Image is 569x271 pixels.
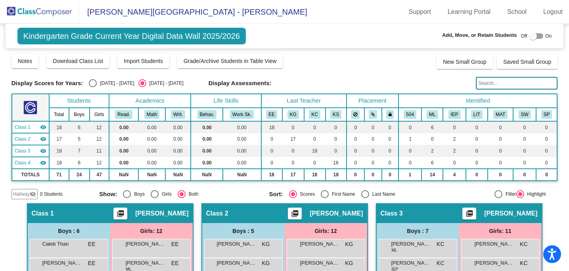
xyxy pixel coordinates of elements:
[364,108,382,121] th: Keep with students
[347,121,364,133] td: 0
[382,145,398,157] td: 0
[171,240,179,248] span: EE
[223,121,261,133] td: 0.00
[309,110,320,119] button: KC
[69,157,90,169] td: 6
[191,121,223,133] td: 0.00
[11,80,83,87] span: Display Scores for Years:
[223,133,261,145] td: 0.00
[184,58,277,64] span: Grade/Archive Students in Table View
[437,240,444,248] span: KC
[443,145,466,157] td: 2
[115,110,132,119] button: Read.
[448,110,461,119] button: IEP
[282,133,304,145] td: 17
[49,133,69,145] td: 17
[209,80,272,87] span: Display Assessments:
[437,55,493,69] button: New Small Group
[191,94,261,108] th: Life Skills
[326,121,347,133] td: 0
[109,145,139,157] td: 0.00
[421,133,443,145] td: 0
[364,121,382,133] td: 0
[262,259,270,267] span: KG
[297,191,315,198] div: Scores
[217,240,257,248] span: [PERSON_NAME]
[347,108,364,121] th: Keep away students
[326,108,347,121] th: Kristen Stemler
[288,208,302,219] button: Print Students Details
[223,145,261,157] td: 0.00
[88,259,96,267] span: EE
[513,121,536,133] td: 0
[135,210,188,218] span: [PERSON_NAME]
[262,240,270,248] span: KG
[269,190,433,198] mat-radio-group: Select an option
[382,133,398,145] td: 0
[330,110,341,119] button: KS
[391,240,431,248] span: [PERSON_NAME]
[392,247,397,253] span: ML
[347,169,364,181] td: 0
[109,157,139,169] td: 0.00
[186,191,199,198] div: Both
[345,240,353,248] span: KG
[109,133,139,145] td: 0.00
[124,58,163,64] span: Import Students
[347,133,364,145] td: 0
[177,54,283,68] button: Grade/Archive Students in Table View
[42,259,82,267] span: [PERSON_NAME]
[521,32,527,40] span: Off
[398,157,422,169] td: 0
[49,108,69,121] th: Total
[364,157,382,169] td: 0
[217,259,257,267] span: [PERSON_NAME]
[541,110,552,119] button: SP
[138,121,165,133] td: 0.00
[90,121,109,133] td: 12
[488,108,513,121] th: Math Intervention
[261,169,282,181] td: 18
[398,145,422,157] td: 0
[347,145,364,157] td: 0
[12,133,49,145] td: Karen Galazka - No Class Name
[49,121,69,133] td: 18
[421,108,443,121] th: English Language Learner
[117,54,169,68] button: Import Students
[49,169,69,181] td: 71
[261,108,282,121] th: Emily Eisenhuth
[443,157,466,169] td: 0
[165,157,191,169] td: 0.00
[382,169,398,181] td: 0
[40,124,46,130] mat-icon: visibility
[40,136,46,142] mat-icon: visibility
[398,133,422,145] td: 1
[462,208,476,219] button: Print Students Details
[282,169,304,181] td: 17
[326,169,347,181] td: 18
[382,157,398,169] td: 0
[261,121,282,133] td: 18
[90,157,109,169] td: 12
[545,32,552,40] span: On
[524,191,546,198] div: Highlight
[369,191,395,198] div: Last Name
[513,133,536,145] td: 0
[427,110,438,119] button: ML
[441,6,497,18] a: Learning Portal
[69,145,90,157] td: 7
[110,223,193,239] div: Girls: 12
[138,133,165,145] td: 0.00
[466,108,488,121] th: Reading Intervention
[90,133,109,145] td: 12
[326,145,347,157] td: 0
[165,145,191,157] td: 0.00
[466,157,488,169] td: 0
[421,169,443,181] td: 14
[12,157,49,169] td: Kristen Stemler - No Class Name
[536,169,557,181] td: 0
[536,108,557,121] th: Speech RTI
[466,133,488,145] td: 0
[443,133,466,145] td: 2
[116,210,125,221] mat-icon: picture_as_pdf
